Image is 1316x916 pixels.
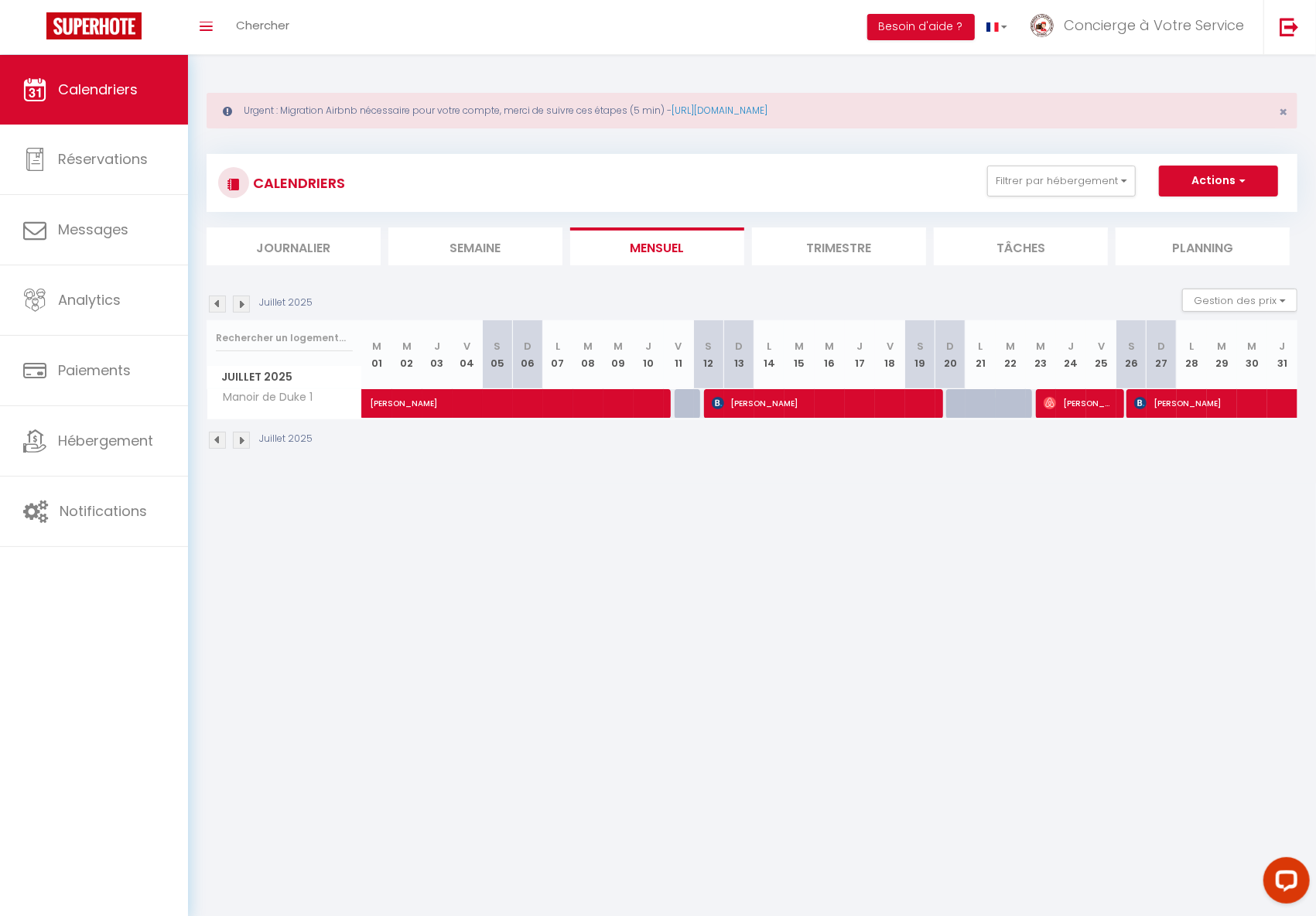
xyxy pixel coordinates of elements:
[570,227,744,265] li: Mensuel
[1182,289,1297,312] button: Gestion des prix
[583,339,593,354] abbr: M
[249,166,345,200] h3: CALENDRIERS
[1280,339,1286,354] abbr: J
[1189,339,1194,354] abbr: L
[634,320,664,389] th: 10
[875,320,905,389] th: 18
[978,339,983,354] abbr: L
[1006,339,1015,354] abbr: M
[1064,15,1244,35] span: Concierge à Votre Service
[1251,851,1316,916] iframe: LiveChat chat widget
[706,339,713,354] abbr: S
[1237,320,1267,389] th: 30
[422,320,453,389] th: 03
[694,320,724,389] th: 12
[207,227,381,265] li: Journalier
[1086,320,1116,389] th: 25
[614,339,623,354] abbr: M
[1036,339,1045,354] abbr: M
[573,320,603,389] th: 08
[236,17,289,33] span: Chercher
[1116,227,1290,265] li: Planning
[392,320,422,389] th: 02
[58,80,138,99] span: Calendriers
[494,339,501,354] abbr: S
[767,339,771,354] abbr: L
[966,320,996,389] th: 21
[524,339,532,354] abbr: D
[935,320,966,389] th: 20
[1056,320,1086,389] th: 24
[905,320,935,389] th: 19
[815,320,845,389] th: 16
[207,366,361,388] span: Juillet 2025
[1207,320,1237,389] th: 29
[46,12,142,39] img: Super Booking
[58,361,131,380] span: Paiements
[388,227,562,265] li: Semaine
[1217,339,1226,354] abbr: M
[402,339,412,354] abbr: M
[675,339,682,354] abbr: V
[259,296,313,310] p: Juillet 2025
[1279,102,1287,121] span: ×
[645,339,651,354] abbr: J
[1159,166,1278,197] button: Actions
[996,320,1026,389] th: 22
[370,381,726,410] span: [PERSON_NAME]
[555,339,560,354] abbr: L
[752,227,926,265] li: Trimestre
[58,220,128,239] span: Messages
[784,320,815,389] th: 15
[1280,17,1299,36] img: logout
[58,149,148,169] span: Réservations
[887,339,894,354] abbr: V
[1247,339,1256,354] abbr: M
[934,227,1108,265] li: Tâches
[987,166,1136,197] button: Filtrer par hébergement
[946,339,954,354] abbr: D
[216,324,353,352] input: Rechercher un logement...
[735,339,743,354] abbr: D
[362,389,392,419] a: [PERSON_NAME]
[58,431,153,450] span: Hébergement
[513,320,543,389] th: 06
[543,320,573,389] th: 07
[483,320,513,389] th: 05
[434,339,440,354] abbr: J
[210,389,317,406] span: Manoir de Duke 1
[1098,339,1105,354] abbr: V
[754,320,784,389] th: 14
[1068,339,1074,354] abbr: J
[1031,14,1054,37] img: ...
[712,388,933,418] span: [PERSON_NAME]
[1044,388,1114,418] span: [PERSON_NAME]
[207,93,1297,128] div: Urgent : Migration Airbnb nécessaire pour votre compte, merci de suivre ces étapes (5 min) -
[372,339,381,354] abbr: M
[917,339,924,354] abbr: S
[603,320,634,389] th: 09
[60,501,147,521] span: Notifications
[1026,320,1056,389] th: 23
[845,320,875,389] th: 17
[362,320,392,389] th: 01
[453,320,483,389] th: 04
[1267,320,1297,389] th: 31
[856,339,863,354] abbr: J
[259,432,313,446] p: Juillet 2025
[1177,320,1207,389] th: 28
[664,320,694,389] th: 11
[672,104,767,117] a: [URL][DOMAIN_NAME]
[724,320,754,389] th: 13
[795,339,804,354] abbr: M
[58,290,121,309] span: Analytics
[1147,320,1177,389] th: 27
[825,339,834,354] abbr: M
[1116,320,1147,389] th: 26
[1128,339,1135,354] abbr: S
[1279,105,1287,119] button: Close
[867,14,975,40] button: Besoin d'aide ?
[464,339,471,354] abbr: V
[1157,339,1165,354] abbr: D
